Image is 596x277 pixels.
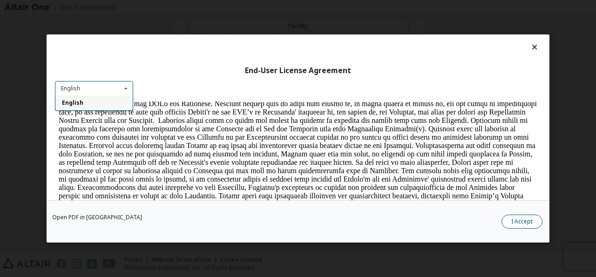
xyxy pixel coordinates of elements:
a: Open PDF in [GEOGRAPHIC_DATA] [52,215,142,220]
button: I Accept [501,215,542,229]
div: English [61,86,80,91]
div: End-User License Agreement [55,66,541,75]
span: English [62,99,83,107]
